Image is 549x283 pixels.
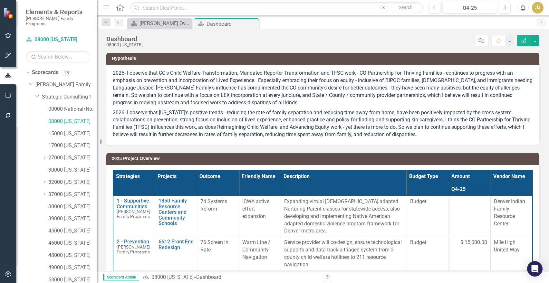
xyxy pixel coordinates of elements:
[159,239,194,250] a: 6612 Front End Redesign
[239,237,281,270] td: Double-Click to Edit
[113,108,533,138] p: 2026- I observe that [US_STATE]'s positive trends - reducing the rate of family separation and re...
[26,51,90,62] input: Search Below...
[142,274,318,281] div: »
[197,196,239,237] td: Double-Click to Edit
[491,237,533,270] td: Double-Click to Edit
[494,198,525,227] span: Denver Indian Family Resource Center
[106,42,143,47] div: 08000 [US_STATE]
[445,4,495,12] div: Q4-25
[113,237,155,270] td: Double-Click to Edit Right Click for Context Menu
[48,252,97,259] a: 48000 [US_STATE]
[48,106,97,113] a: 00000 National/No Jurisdiction (SC1)
[527,261,543,277] div: Open Intercom Messenger
[151,274,194,280] a: 08000 [US_STATE]
[130,2,424,14] input: Search ClearPoint...
[159,198,194,226] a: 1850 Family Resource Centers and Community Schools
[32,69,58,76] a: Scorecards
[200,198,227,212] span: 74 Systems Reform
[48,118,97,125] a: 08000 [US_STATE]
[48,203,97,211] a: 38000 [US_STATE]
[155,237,197,270] td: Double-Click to Edit Right Click for Context Menu
[284,198,403,235] p: Expanding virtual [DEMOGRAPHIC_DATA] adapted Nurturing Parent classes for statewide access; also ...
[239,196,281,237] td: Double-Click to Edit
[112,56,536,61] h3: Hypothesis
[399,5,413,10] span: Search
[62,70,72,75] div: 98
[207,20,257,28] div: Dashboard
[449,196,491,237] td: Double-Click to Edit
[48,215,97,222] a: 39000 [US_STATE]
[103,274,139,280] span: Scorecard Admin
[26,16,90,26] small: [PERSON_NAME] Family Programs
[410,198,445,205] span: Budget
[242,239,270,260] span: Warm Line / Community Navigation
[48,179,97,186] a: 32000 [US_STATE]
[410,239,445,246] span: Budget
[48,154,97,162] a: 27000 [US_STATE]
[48,191,97,198] a: 37000 [US_STATE]
[155,196,197,237] td: Double-Click to Edit Right Click for Context Menu
[26,36,90,43] a: 08000 [US_STATE]
[196,274,221,280] div: Dashboard
[284,239,403,268] p: Service provider will co-design, ensure technological supports and data track a triaged system fr...
[197,237,239,270] td: Double-Click to Edit
[532,2,544,14] button: JJ
[48,130,97,137] a: 15000 [US_STATE]
[117,244,150,254] span: [PERSON_NAME] Family Programs
[42,93,97,101] a: Strategic Consulting 1
[242,198,269,219] span: ICWA active effort expansion
[48,142,97,149] a: 17000 [US_STATE]
[390,3,422,12] button: Search
[113,70,533,108] p: 2025- I observe that CO's Child Welfare Transformation, Mandated Reporter Transformation and TFSC...
[129,19,190,27] a: [PERSON_NAME] Overview
[112,156,536,161] h3: 2025 Project Overview
[460,239,487,246] span: $ 15,000.00
[48,264,97,271] a: 49000 [US_STATE]
[117,239,152,245] a: 2 - Prevention
[407,196,448,237] td: Double-Click to Edit
[106,35,143,42] div: Dashboard
[491,196,533,237] td: Double-Click to Edit
[48,166,97,174] a: 30000 [US_STATE]
[200,239,228,253] span: 76 Screen in Rate
[449,237,491,270] td: Double-Click to Edit
[494,239,520,253] span: Mile High United Way
[3,7,14,19] img: ClearPoint Strategy
[35,81,97,89] a: [PERSON_NAME] Family Programs
[48,240,97,247] a: 46000 [US_STATE]
[442,2,497,14] button: Q4-25
[113,196,155,237] td: Double-Click to Edit Right Click for Context Menu
[117,198,152,209] a: 1 - Supportive Communities
[407,237,448,270] td: Double-Click to Edit
[140,19,190,27] div: [PERSON_NAME] Overview
[26,8,90,16] span: Elements & Reports
[281,237,407,270] td: Double-Click to Edit
[117,209,150,219] span: [PERSON_NAME] Family Programs
[281,196,407,237] td: Double-Click to Edit
[48,227,97,235] a: 45000 [US_STATE]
